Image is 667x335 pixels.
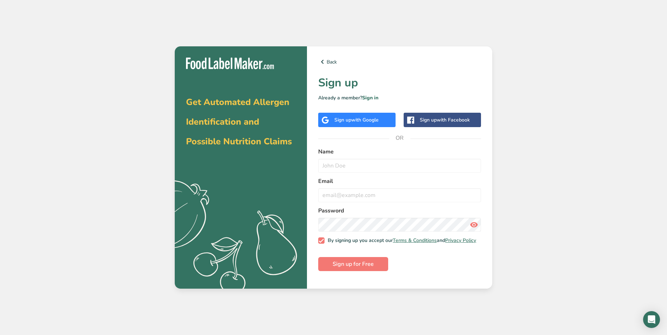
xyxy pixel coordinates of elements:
[186,58,274,69] img: Food Label Maker
[362,94,378,101] a: Sign in
[318,58,481,66] a: Back
[334,116,379,124] div: Sign up
[393,237,437,244] a: Terms & Conditions
[186,96,292,147] span: Get Automated Allergen Identification and Possible Nutrition Claims
[318,94,481,101] p: Already a member?
[333,260,374,268] span: Sign up for Free
[351,117,379,123] span: with Google
[318,159,481,173] input: John Doe
[325,237,476,244] span: By signing up you accept our and
[437,117,470,123] span: with Facebook
[318,74,481,91] h1: Sign up
[445,237,476,244] a: Privacy Policy
[420,116,470,124] div: Sign up
[318,177,481,185] label: Email
[318,147,481,156] label: Name
[318,206,481,215] label: Password
[643,311,660,328] div: Open Intercom Messenger
[318,257,388,271] button: Sign up for Free
[318,188,481,202] input: email@example.com
[389,127,410,149] span: OR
